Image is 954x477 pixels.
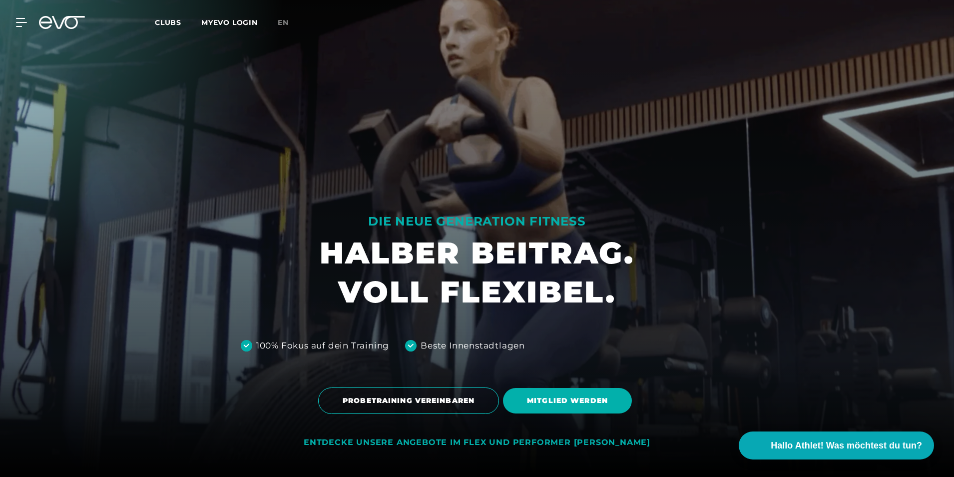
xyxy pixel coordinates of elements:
span: Hallo Athlet! Was möchtest du tun? [771,439,922,452]
div: Beste Innenstadtlagen [421,339,525,352]
span: MITGLIED WERDEN [527,395,608,406]
h1: HALBER BEITRAG. VOLL FLEXIBEL. [320,233,634,311]
button: Hallo Athlet! Was möchtest du tun? [739,431,934,459]
a: en [278,17,301,28]
a: MYEVO LOGIN [201,18,258,27]
span: en [278,18,289,27]
div: DIE NEUE GENERATION FITNESS [320,213,634,229]
span: PROBETRAINING VEREINBAREN [343,395,475,406]
a: MITGLIED WERDEN [503,380,636,421]
a: Clubs [155,17,201,27]
div: 100% Fokus auf dein Training [256,339,389,352]
a: PROBETRAINING VEREINBAREN [318,380,503,421]
span: Clubs [155,18,181,27]
div: ENTDECKE UNSERE ANGEBOTE IM FLEX UND PERFORMER [PERSON_NAME] [304,437,650,448]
